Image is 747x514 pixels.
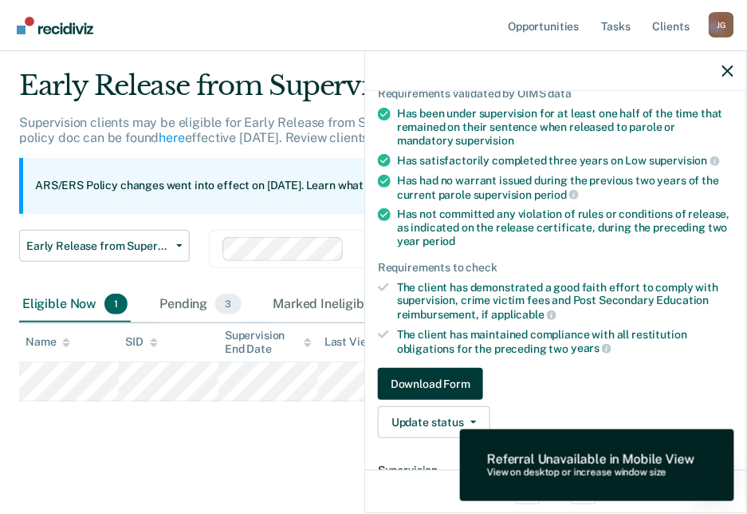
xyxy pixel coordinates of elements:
[397,281,733,322] div: The client has demonstrated a good faith effort to comply with supervision, crime victim fees and...
[156,287,244,322] div: Pending
[456,134,514,147] span: supervision
[709,12,734,38] button: Profile dropdown button
[397,208,733,247] div: Has not committed any violation of rules or conditions of release, as indicated on the release ce...
[378,87,733,101] div: Requirements validated by OIMS data
[19,115,659,145] p: Supervision clients may be eligible for Early Release from Supervision if they meet certain crite...
[35,178,485,194] p: ARS/ERS Policy changes went into effect on [DATE]. Learn what this means for you:
[649,154,719,167] span: supervision
[215,294,241,314] span: 3
[571,342,611,354] span: years
[378,368,483,400] button: Download Form
[397,153,733,168] div: Has satisfactorily completed three years on Low
[378,261,733,275] div: Requirements to check
[125,335,158,349] div: SID
[487,452,694,467] div: Referral Unavailable in Mobile View
[397,174,733,201] div: Has had no warrant issued during the previous two years of the current parole supervision
[104,294,128,314] span: 1
[159,130,184,145] a: here
[378,406,490,438] button: Update status
[324,335,402,349] div: Last Viewed
[365,470,746,512] div: 1 / 1
[26,335,70,349] div: Name
[397,328,733,355] div: The client has maintained compliance with all restitution obligations for the preceding two
[487,468,694,479] div: View on desktop or increase window size
[378,464,733,477] dt: Supervision
[534,188,579,201] span: period
[19,69,691,115] div: Early Release from Supervision
[709,12,734,38] div: J G
[397,107,733,147] div: Has been under supervision for at least one half of the time that remained on their sentence when...
[225,329,312,356] div: Supervision End Date
[378,368,733,400] a: Navigate to form link
[270,287,412,322] div: Marked Ineligible
[423,235,455,247] span: period
[17,17,93,34] img: Recidiviz
[19,287,131,322] div: Eligible Now
[492,308,556,321] span: applicable
[26,239,170,253] span: Early Release from Supervision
